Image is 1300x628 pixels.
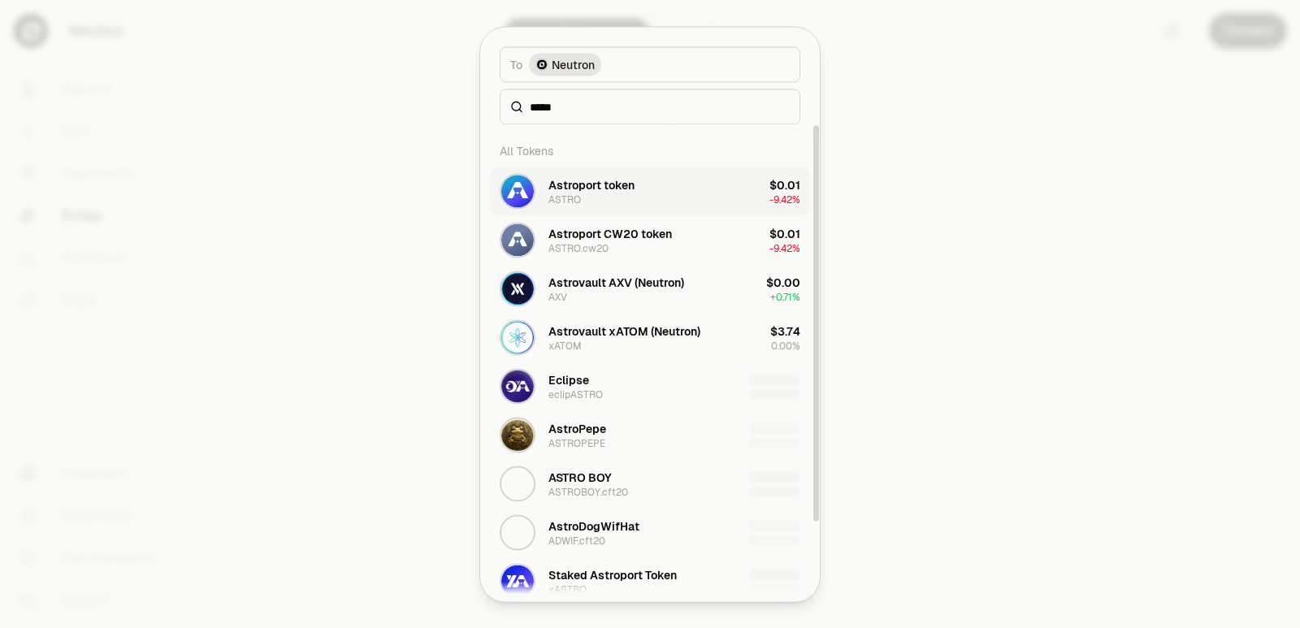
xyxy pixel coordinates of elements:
[490,313,810,362] button: xATOM LogoAstrovault xATOM (Neutron)xATOM$3.740.00%
[548,290,567,303] div: AXV
[548,518,639,534] div: AstroDogWifHat
[548,193,581,206] div: ASTRO
[490,410,810,459] button: ASTROPEPE LogoAstroPepeASTROPEPE
[501,321,534,353] img: xATOM Logo
[490,264,810,313] button: AXV LogoAstrovault AXV (Neutron)AXV$0.00+0.71%
[548,534,605,547] div: ADWIF.cft20
[548,339,582,352] div: xATOM
[501,418,534,451] img: ASTROPEPE Logo
[548,436,605,449] div: ASTROPEPE
[769,225,800,241] div: $0.01
[501,175,534,207] img: ASTRO Logo
[490,557,810,605] button: xASTRO LogoStaked Astroport TokenxASTRO
[548,583,587,596] div: xASTRO
[490,134,810,167] div: All Tokens
[771,339,800,352] span: 0.00%
[501,370,534,402] img: eclipASTRO Logo
[490,215,810,264] button: ASTRO.cw20 LogoAstroport CW20 tokenASTRO.cw20$0.01-9.42%
[500,46,800,82] button: ToNeutron LogoNeutron
[548,176,635,193] div: Astroport token
[769,176,800,193] div: $0.01
[548,323,700,339] div: Astrovault xATOM (Neutron)
[501,223,534,256] img: ASTRO.cw20 Logo
[769,241,800,254] span: -9.42%
[490,362,810,410] button: eclipASTRO LogoEclipseeclipASTRO
[501,272,534,305] img: AXV Logo
[548,485,628,498] div: ASTROBOY.cft20
[548,274,684,290] div: Astrovault AXV (Neutron)
[548,469,612,485] div: ASTRO BOY
[510,56,522,72] span: To
[770,323,800,339] div: $3.74
[769,193,800,206] span: -9.42%
[548,225,672,241] div: Astroport CW20 token
[535,58,548,71] img: Neutron Logo
[770,290,800,303] span: + 0.71%
[490,167,810,215] button: ASTRO LogoAstroport tokenASTRO$0.01-9.42%
[548,420,606,436] div: AstroPepe
[766,274,800,290] div: $0.00
[548,388,603,401] div: eclipASTRO
[548,371,589,388] div: Eclipse
[490,459,810,508] button: ASTROBOY.cft20 LogoASTRO BOYASTROBOY.cft20
[548,566,677,583] div: Staked Astroport Token
[552,56,595,72] span: Neutron
[501,565,534,597] img: xASTRO Logo
[548,241,609,254] div: ASTRO.cw20
[490,508,810,557] button: ADWIF.cft20 LogoAstroDogWifHatADWIF.cft20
